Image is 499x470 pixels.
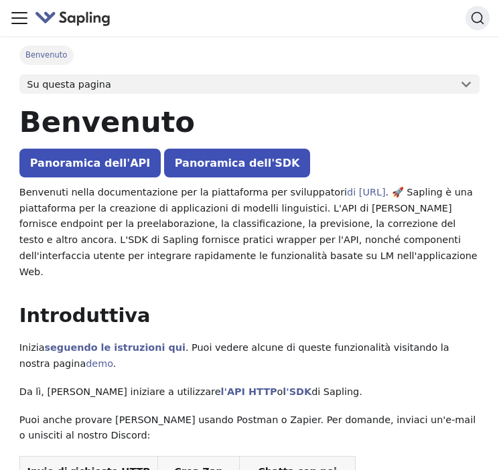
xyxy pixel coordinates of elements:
[19,185,480,281] p: Benvenuti nella documentazione per la piattaforma per sviluppatori . 🚀 Sapling è una piattaforma ...
[35,9,116,28] a: Sapling.aiSapling.ai
[283,386,311,397] a: l'SDK
[19,340,480,372] p: Inizia . Puoi vedere alcune di queste funzionalità visitando la nostra pagina .
[35,9,111,28] img: Sapling.ai
[19,104,480,140] h1: Benvenuto
[164,149,311,177] a: Panoramica dell'SDK
[86,358,113,369] a: demo
[19,304,480,328] h2: Introduttiva
[221,386,277,397] a: l'API HTTP
[19,412,480,445] p: Puoi anche provare [PERSON_NAME] usando Postman o Zapier. Per domande, inviaci un'e-mail o unisci...
[45,342,186,353] a: seguendo le istruzioni qui
[19,46,74,64] span: Benvenuto
[19,384,480,400] p: Da lì, [PERSON_NAME] iniziare a utilizzare o di Sapling.
[19,46,480,64] nav: Pangrattato
[19,149,161,177] a: Panoramica dell'API
[9,8,29,28] button: Attiva/disattiva la barra di navigazione
[347,187,386,198] a: di [URL]
[466,6,490,30] button: Ricerca (Comando+K)
[19,74,480,94] button: Su questa pagina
